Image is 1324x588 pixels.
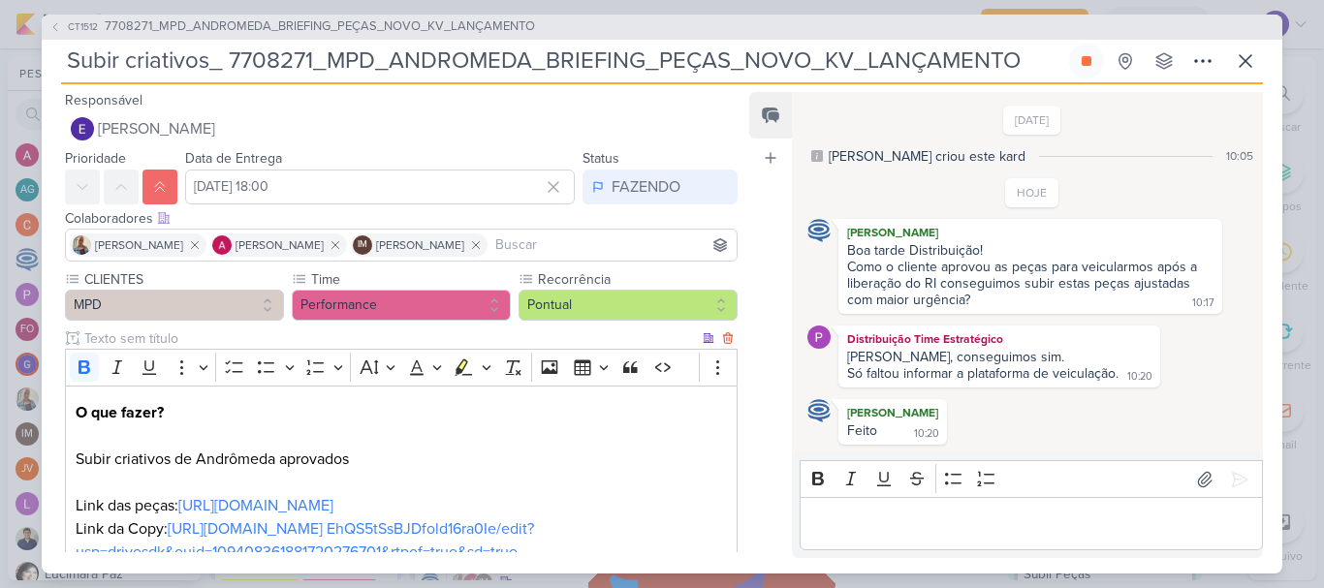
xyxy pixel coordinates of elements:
[847,349,1151,365] div: [PERSON_NAME], conseguimos sim.
[847,422,877,439] div: Feito
[847,242,1214,259] div: Boa tarde Distribuição!
[72,235,91,255] img: Iara Santos
[583,150,619,167] label: Status
[65,150,126,167] label: Prioridade
[842,329,1156,349] div: Distribuição Time Estratégico
[583,170,738,204] button: FAZENDO
[309,269,511,290] label: Time
[71,117,94,140] img: Eduardo Quaresma
[185,170,575,204] input: Select a date
[519,290,738,321] button: Pontual
[536,269,738,290] label: Recorrência
[491,233,733,257] input: Buscar
[212,235,232,255] img: Alessandra Gomes
[376,236,464,254] span: [PERSON_NAME]
[65,349,738,387] div: Editor toolbar
[95,236,183,254] span: [PERSON_NAME]
[65,208,738,229] div: Colaboradores
[612,175,680,199] div: FAZENDO
[847,259,1201,308] div: Como o cliente aprovou as peças para veicularmos após a liberação do RI conseguimos subir estas p...
[80,328,699,349] input: Texto sem título
[65,111,738,146] button: [PERSON_NAME]
[807,325,831,349] img: Distribuição Time Estratégico
[807,399,831,422] img: Caroline Traven De Andrade
[1192,295,1214,311] div: 10:17
[1127,369,1152,385] div: 10:20
[1226,147,1253,165] div: 10:05
[178,496,333,515] a: [URL][DOMAIN_NAME]
[61,44,1065,78] input: Kard Sem Título
[842,403,943,422] div: [PERSON_NAME]
[76,403,164,422] strong: O que fazer?
[82,269,284,290] label: CLIENTES
[914,426,939,442] div: 10:20
[800,497,1263,550] div: Editor editing area: main
[65,92,142,108] label: Responsável
[65,290,284,321] button: MPD
[292,290,511,321] button: Performance
[842,223,1218,242] div: [PERSON_NAME]
[76,401,727,587] p: Subir criativos de Andrômeda aprovados Link das peças: Link da Copy:
[358,240,367,250] p: IM
[76,519,534,562] a: [URL][DOMAIN_NAME] EhQS5tSsBJDfold16ra0Ie/edit?usp=drivesdk&ouid=109408361881720276701&rtpof=true...
[847,365,1119,382] div: Só faltou informar a plataforma de veiculação.
[800,460,1263,498] div: Editor toolbar
[829,146,1025,167] div: [PERSON_NAME] criou este kard
[1079,53,1094,69] div: Parar relógio
[98,117,215,140] span: [PERSON_NAME]
[353,235,372,255] div: Isabella Machado Guimarães
[807,219,831,242] img: Caroline Traven De Andrade
[185,150,282,167] label: Data de Entrega
[236,236,324,254] span: [PERSON_NAME]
